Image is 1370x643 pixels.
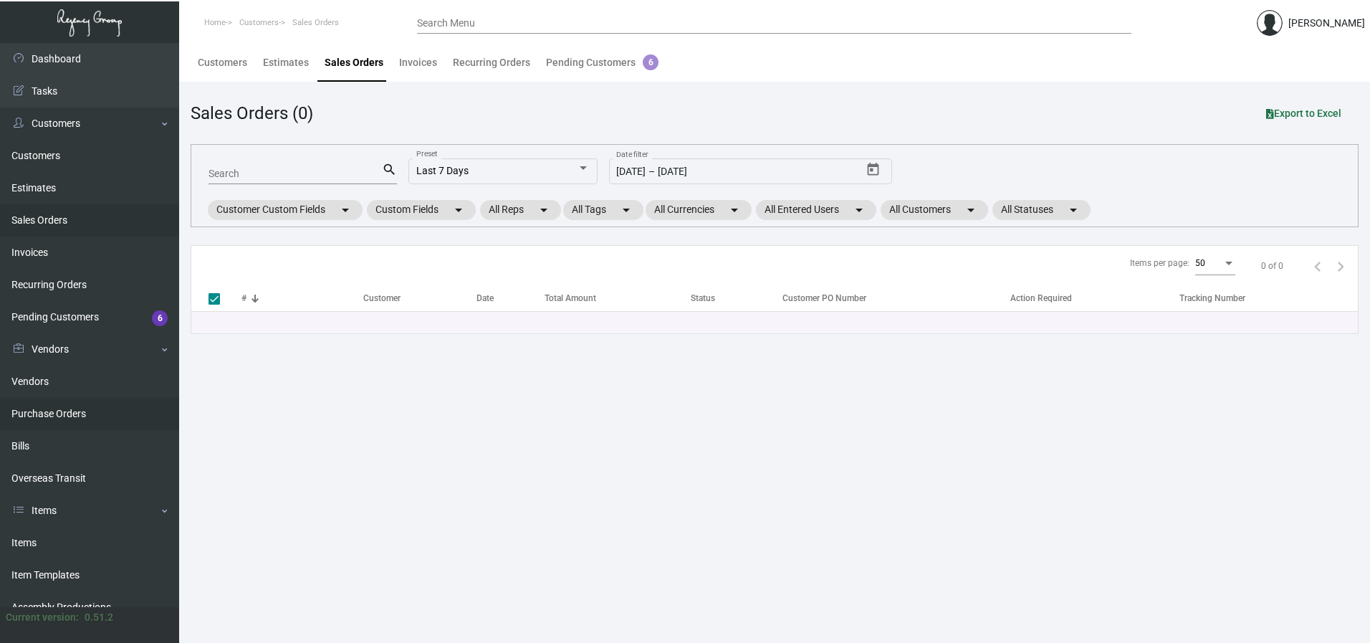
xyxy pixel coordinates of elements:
img: admin@bootstrapmaster.com [1257,10,1283,36]
div: Status [691,292,775,305]
div: Items per page: [1130,257,1189,270]
div: Customer [363,292,401,305]
div: Sales Orders (0) [191,100,313,126]
div: Pending Customers [546,55,658,70]
div: Action Required [1010,292,1072,305]
div: Recurring Orders [453,55,530,70]
button: Previous page [1306,254,1329,277]
input: End date [658,166,777,178]
div: # [241,292,246,305]
div: Status [691,292,715,305]
div: Date [476,292,545,305]
mat-icon: arrow_drop_down [851,201,868,219]
mat-icon: arrow_drop_down [1065,201,1082,219]
mat-icon: search [382,161,397,178]
mat-chip: All Currencies [646,200,752,220]
span: 50 [1195,258,1205,268]
div: 0.51.2 [85,610,113,625]
mat-icon: arrow_drop_down [450,201,467,219]
mat-chip: All Tags [563,200,643,220]
mat-chip: All Reps [480,200,561,220]
span: Export to Excel [1266,108,1341,119]
div: # [241,292,363,305]
button: Export to Excel [1255,100,1353,126]
div: Current version: [6,610,79,625]
div: Customers [198,55,247,70]
div: [PERSON_NAME] [1288,16,1365,31]
mat-select: Items per page: [1195,259,1235,269]
div: Estimates [263,55,309,70]
div: 0 of 0 [1261,259,1283,272]
mat-icon: arrow_drop_down [618,201,635,219]
div: Tracking Number [1179,292,1358,305]
div: Customer PO Number [782,292,1010,305]
mat-chip: All Statuses [992,200,1091,220]
div: Total Amount [545,292,596,305]
div: Sales Orders [325,55,383,70]
span: Home [204,18,226,27]
mat-chip: All Entered Users [756,200,876,220]
mat-chip: All Customers [881,200,988,220]
div: Customer PO Number [782,292,866,305]
div: Action Required [1010,292,1179,305]
mat-icon: arrow_drop_down [726,201,743,219]
div: Total Amount [545,292,691,305]
div: Tracking Number [1179,292,1245,305]
mat-chip: Customer Custom Fields [208,200,363,220]
span: Last 7 Days [416,165,469,176]
span: – [648,166,655,178]
mat-chip: Custom Fields [367,200,476,220]
div: Date [476,292,494,305]
mat-icon: arrow_drop_down [337,201,354,219]
mat-icon: arrow_drop_down [535,201,552,219]
div: Invoices [399,55,437,70]
button: Next page [1329,254,1352,277]
span: Customers [239,18,279,27]
div: Customer [363,292,477,305]
input: Start date [616,166,646,178]
mat-icon: arrow_drop_down [962,201,979,219]
span: Sales Orders [292,18,339,27]
button: Open calendar [861,158,884,181]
